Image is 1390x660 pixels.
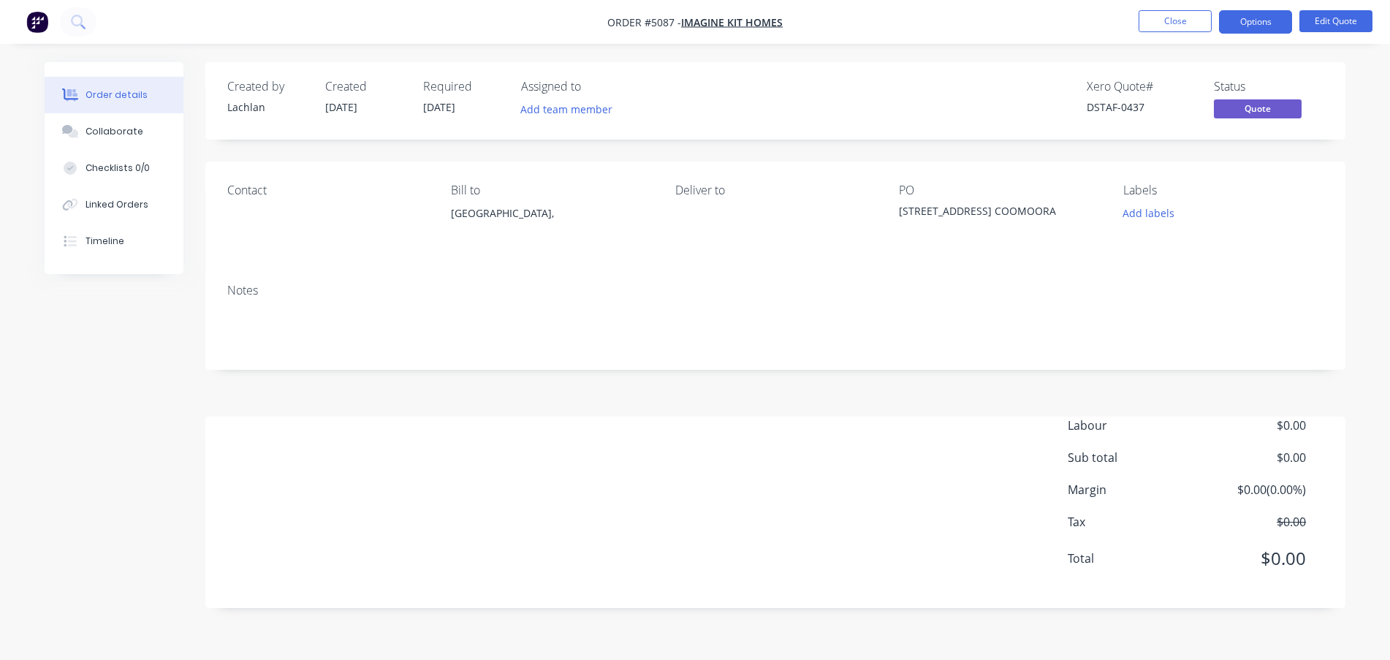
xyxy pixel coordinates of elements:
button: Collaborate [45,113,183,150]
div: Required [423,80,504,94]
div: Timeline [86,235,124,248]
div: PO [899,183,1099,197]
span: [DATE] [423,100,455,114]
span: $0.00 [1198,545,1306,572]
button: Add team member [521,99,620,119]
div: Order details [86,88,148,102]
span: Tax [1068,513,1198,531]
button: Linked Orders [45,186,183,223]
div: Assigned to [521,80,667,94]
button: Timeline [45,223,183,259]
button: Add team member [513,99,620,119]
div: Checklists 0/0 [86,162,150,175]
button: Add labels [1114,203,1182,223]
span: Margin [1068,481,1198,498]
div: Xero Quote # [1087,80,1196,94]
span: Quote [1214,99,1302,118]
button: Close [1139,10,1212,32]
img: Factory [26,11,48,33]
span: Order #5087 - [607,15,681,29]
div: [GEOGRAPHIC_DATA], [451,203,651,250]
div: Lachlan [227,99,308,115]
div: Linked Orders [86,198,148,211]
div: [GEOGRAPHIC_DATA], [451,203,651,224]
button: Options [1219,10,1292,34]
span: Sub total [1068,449,1198,466]
span: $0.00 ( 0.00 %) [1198,481,1306,498]
span: $0.00 [1198,449,1306,466]
span: [DATE] [325,100,357,114]
div: Contact [227,183,428,197]
div: Bill to [451,183,651,197]
span: $0.00 [1198,417,1306,434]
div: Status [1214,80,1323,94]
div: Created [325,80,406,94]
div: Notes [227,284,1323,297]
button: Edit Quote [1299,10,1372,32]
div: [STREET_ADDRESS] COOMOORA [899,203,1082,224]
div: Collaborate [86,125,143,138]
span: $0.00 [1198,513,1306,531]
span: Labour [1068,417,1198,434]
div: Labels [1123,183,1323,197]
button: Checklists 0/0 [45,150,183,186]
button: Order details [45,77,183,113]
span: Total [1068,550,1198,567]
div: Created by [227,80,308,94]
a: Imagine Kit Homes [681,15,783,29]
div: Deliver to [675,183,876,197]
div: DSTAF-0437 [1087,99,1196,115]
